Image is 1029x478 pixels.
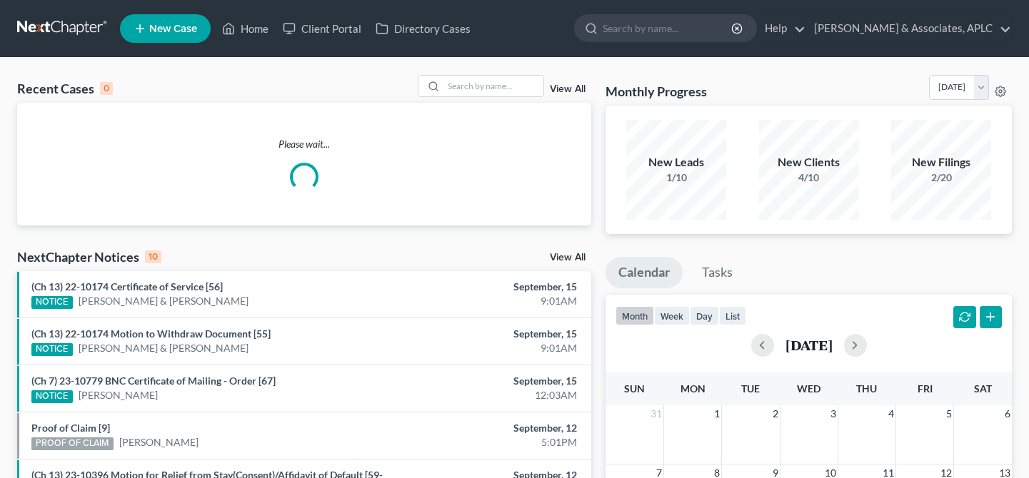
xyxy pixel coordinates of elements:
[758,16,805,41] a: Help
[405,327,577,341] div: September, 15
[891,171,991,185] div: 2/20
[405,388,577,402] div: 12:03AM
[771,405,780,422] span: 2
[681,382,706,395] span: Mon
[606,257,683,288] a: Calendar
[276,16,368,41] a: Client Portal
[17,80,113,97] div: Recent Cases
[974,382,992,395] span: Sat
[17,137,591,151] p: Please wait...
[785,337,833,352] h2: [DATE]
[713,405,721,422] span: 1
[31,327,271,340] a: (Ch 13) 22-10174 Motion to Withdraw Document [55]
[79,388,158,402] a: [PERSON_NAME]
[797,382,820,395] span: Wed
[405,294,577,308] div: 9:01AM
[1003,405,1012,422] span: 6
[31,280,223,293] a: (Ch 13) 22-10174 Certificate of Service [56]
[215,16,276,41] a: Home
[17,248,161,265] div: NextChapter Notices
[405,341,577,355] div: 9:01AM
[145,250,161,263] div: 10
[741,382,760,395] span: Tue
[829,405,838,422] span: 3
[807,16,1011,41] a: [PERSON_NAME] & Associates, APLC
[405,421,577,435] div: September, 12
[119,435,199,449] a: [PERSON_NAME]
[405,374,577,388] div: September, 15
[690,306,719,325] button: day
[31,437,114,450] div: PROOF OF CLAIM
[759,171,859,185] div: 4/10
[945,405,953,422] span: 5
[689,257,746,288] a: Tasks
[100,82,113,95] div: 0
[606,83,707,100] h3: Monthly Progress
[626,171,726,185] div: 1/10
[550,253,586,263] a: View All
[719,306,746,325] button: list
[603,15,733,41] input: Search by name...
[79,341,249,355] a: [PERSON_NAME] & [PERSON_NAME]
[550,84,586,94] a: View All
[31,343,73,356] div: NOTICE
[443,76,543,96] input: Search by name...
[405,435,577,449] div: 5:01PM
[368,16,478,41] a: Directory Cases
[31,422,110,434] a: Proof of Claim [9]
[624,382,645,395] span: Sun
[31,390,73,403] div: NOTICE
[31,296,73,309] div: NOTICE
[149,24,197,34] span: New Case
[856,382,877,395] span: Thu
[918,382,933,395] span: Fri
[759,154,859,171] div: New Clients
[649,405,663,422] span: 31
[891,154,991,171] div: New Filings
[79,294,249,308] a: [PERSON_NAME] & [PERSON_NAME]
[31,375,276,387] a: (Ch 7) 23-10779 BNC Certificate of Mailing - Order [67]
[626,154,726,171] div: New Leads
[405,280,577,294] div: September, 15
[887,405,895,422] span: 4
[654,306,690,325] button: week
[616,306,654,325] button: month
